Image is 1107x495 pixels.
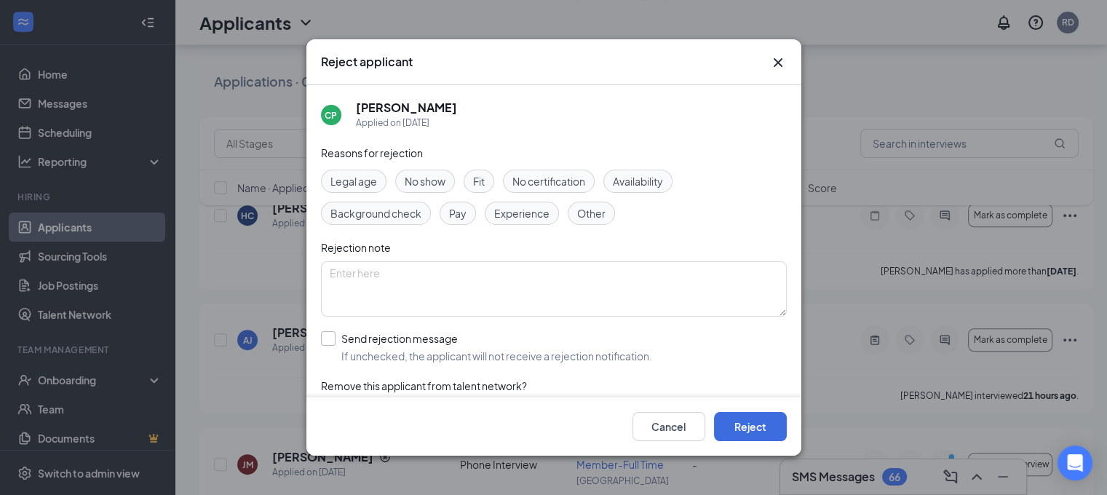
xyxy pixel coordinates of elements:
[449,205,467,221] span: Pay
[473,173,485,189] span: Fit
[356,100,457,116] h5: [PERSON_NAME]
[613,173,663,189] span: Availability
[356,116,457,130] div: Applied on [DATE]
[494,205,549,221] span: Experience
[632,412,705,441] button: Cancel
[330,205,421,221] span: Background check
[1058,445,1092,480] div: Open Intercom Messenger
[325,109,337,122] div: CP
[321,54,413,70] h3: Reject applicant
[405,173,445,189] span: No show
[321,379,527,392] span: Remove this applicant from talent network?
[321,241,391,254] span: Rejection note
[769,54,787,71] button: Close
[714,412,787,441] button: Reject
[321,146,423,159] span: Reasons for rejection
[769,54,787,71] svg: Cross
[330,173,377,189] span: Legal age
[577,205,606,221] span: Other
[512,173,585,189] span: No certification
